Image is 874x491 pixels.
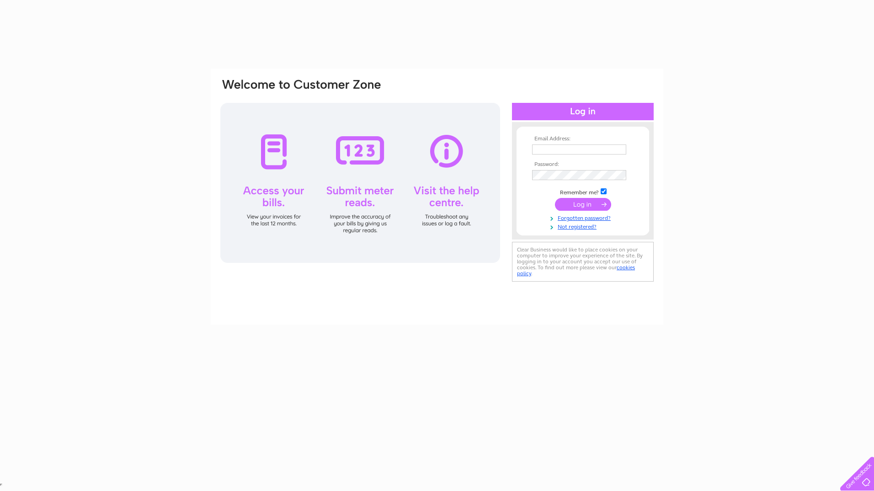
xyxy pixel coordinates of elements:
td: Remember me? [530,187,636,196]
a: Not registered? [532,222,636,230]
a: Forgotten password? [532,213,636,222]
th: Email Address: [530,136,636,142]
input: Submit [555,198,611,211]
div: Clear Business would like to place cookies on your computer to improve your experience of the sit... [512,242,654,282]
th: Password: [530,161,636,168]
a: cookies policy [517,264,635,277]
